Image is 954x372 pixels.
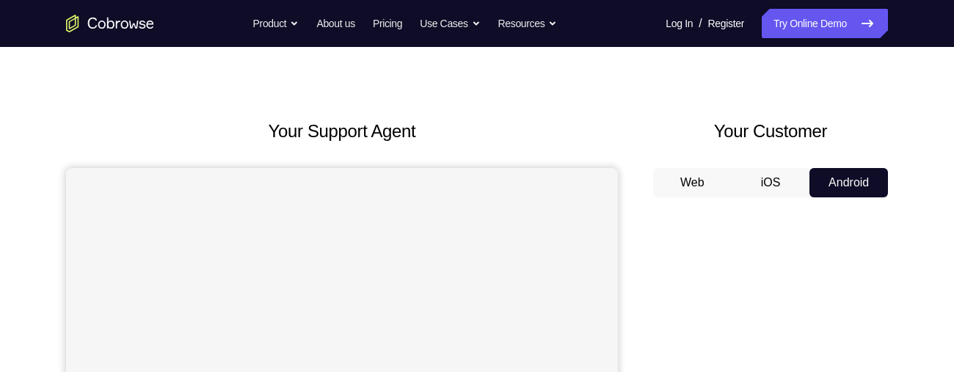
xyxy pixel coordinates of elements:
[253,9,299,38] button: Product
[708,9,744,38] a: Register
[809,168,888,197] button: Android
[653,168,732,197] button: Web
[66,15,154,32] a: Go to the home page
[653,118,888,145] h2: Your Customer
[420,9,480,38] button: Use Cases
[666,9,693,38] a: Log In
[732,168,810,197] button: iOS
[699,15,702,32] span: /
[498,9,558,38] button: Resources
[316,9,354,38] a: About us
[373,9,402,38] a: Pricing
[66,118,618,145] h2: Your Support Agent
[762,9,888,38] a: Try Online Demo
